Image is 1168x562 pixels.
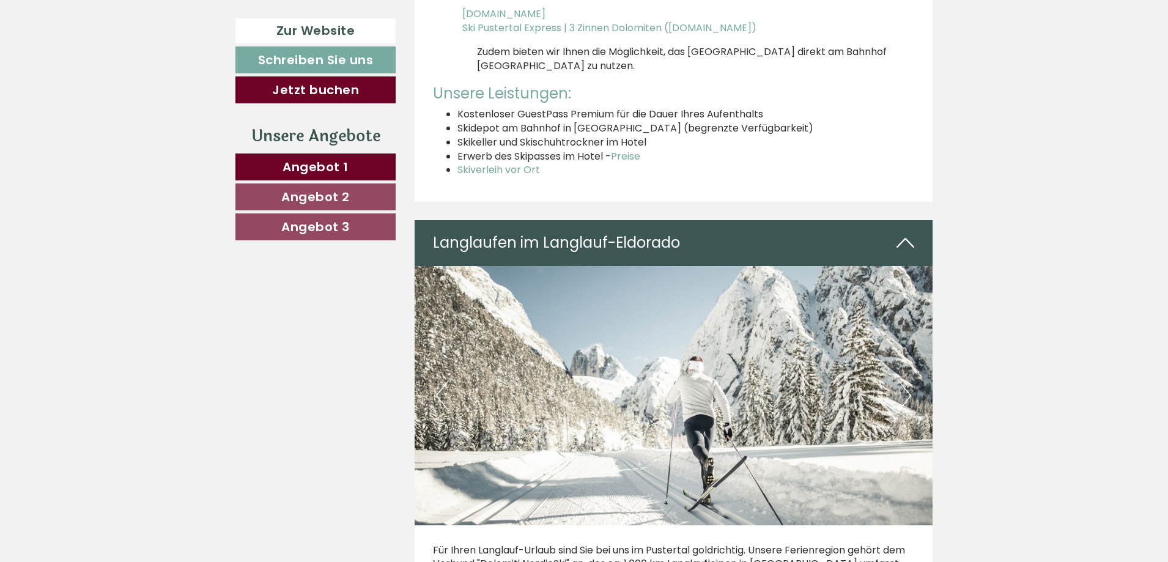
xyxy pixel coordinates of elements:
[457,163,540,177] a: Skiverleih vor Ort
[462,21,756,35] a: Ski Pustertal Express | 3 Zinnen Dolomiten ([DOMAIN_NAME])
[235,18,396,43] a: Zur Website
[898,380,911,411] button: Next
[281,188,350,205] span: Angebot 2
[235,76,396,103] a: Jetzt buchen
[457,108,915,122] li: Kostenloser GuestPass Premium für die Dauer Ihres Aufenthalts
[462,7,545,21] a: [DOMAIN_NAME]
[281,218,350,235] span: Angebot 3
[611,149,640,163] a: Preise
[457,122,915,136] li: Skidepot am Bahnhof in [GEOGRAPHIC_DATA] (begrenzte Verfügbarkeit)
[235,125,396,147] div: Unsere Angebote
[436,380,449,411] button: Previous
[457,136,915,150] li: Skikeller und Skischuhtrockner im Hotel
[433,83,571,103] span: Unsere Leistungen:
[283,158,349,176] span: Angebot 1
[415,220,933,265] div: Langlaufen im Langlauf-Eldorado
[477,45,915,73] p: Zudem bieten wir Ihnen die Möglichkeit, das [GEOGRAPHIC_DATA] direkt am Bahnhof [GEOGRAPHIC_DATA]...
[235,46,396,73] a: Schreiben Sie uns
[457,150,915,164] li: Erwerb des Skipasses im Hotel -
